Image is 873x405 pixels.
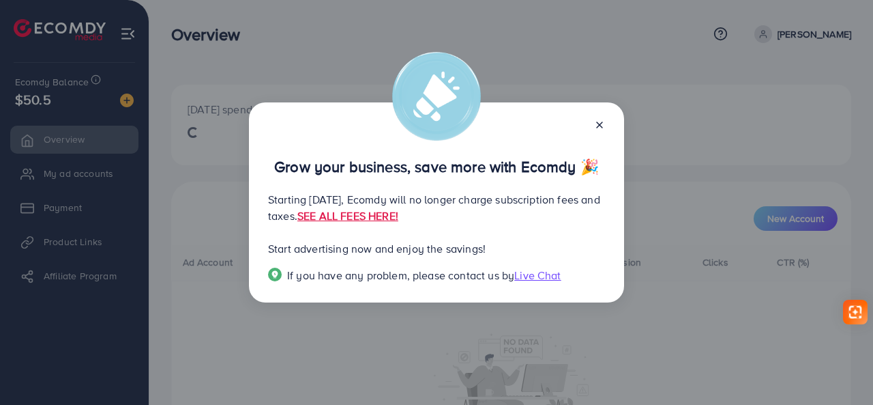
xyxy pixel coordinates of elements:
p: Starting [DATE], Ecomdy will no longer charge subscription fees and taxes. [268,191,605,224]
span: Live Chat [514,268,561,283]
img: Popup guide [268,268,282,281]
span: If you have any problem, please contact us by [287,268,514,283]
img: alert [392,52,481,141]
p: Grow your business, save more with Ecomdy 🎉 [268,158,605,175]
a: SEE ALL FEES HERE! [297,208,398,223]
p: Start advertising now and enjoy the savings! [268,240,605,257]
